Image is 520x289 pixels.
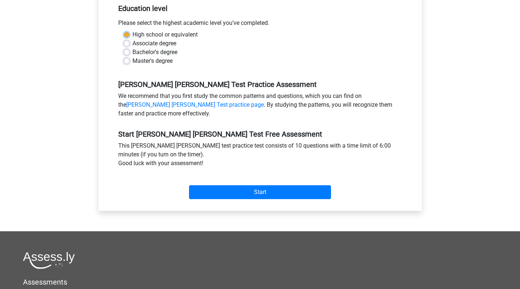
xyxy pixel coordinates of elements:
[132,30,198,39] label: High school or equivalent
[23,278,497,286] h5: Assessments
[118,80,402,89] h5: [PERSON_NAME] [PERSON_NAME] Test Practice Assessment
[113,141,408,171] div: This [PERSON_NAME] [PERSON_NAME] test practice test consists of 10 questions with a time limit of...
[113,92,408,121] div: We recommend that you first study the common patterns and questions, which you can find on the . ...
[126,101,264,108] a: [PERSON_NAME] [PERSON_NAME] Test practice page
[132,48,177,57] label: Bachelor's degree
[118,130,402,138] h5: Start [PERSON_NAME] [PERSON_NAME] Test Free Assessment
[189,185,331,199] input: Start
[132,57,173,65] label: Master's degree
[132,39,176,48] label: Associate degree
[118,1,402,16] h5: Education level
[23,252,75,269] img: Assessly logo
[113,19,408,30] div: Please select the highest academic level you’ve completed.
